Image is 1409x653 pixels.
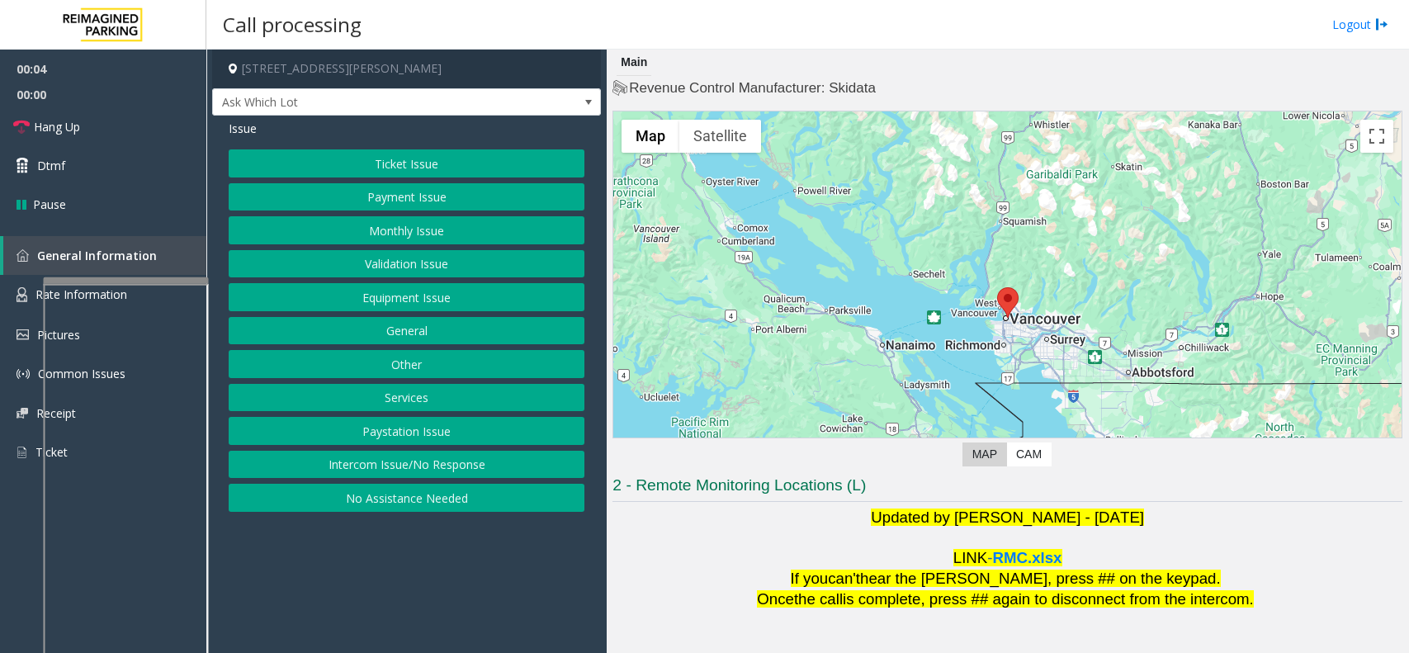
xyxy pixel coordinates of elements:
button: Intercom Issue/No Response [229,451,584,479]
a: General Information [3,236,206,275]
span: General Information [37,248,157,263]
img: 'icon' [17,287,27,302]
img: 'icon' [17,329,29,340]
span: Pause [33,196,66,213]
span: Dtmf [37,157,65,174]
label: Map [962,442,1007,466]
div: Main [617,50,651,76]
span: LINK [953,549,987,566]
button: Monthly Issue [229,216,584,244]
span: is complete, press ## again to disconnect from the intercom. [843,590,1254,608]
span: Pictures [37,327,80,343]
a: Logout [1332,16,1388,33]
h4: [STREET_ADDRESS][PERSON_NAME] [212,50,601,88]
span: hear the [PERSON_NAME], press ## on the keypad. [860,570,1221,587]
button: Show street map [622,120,679,153]
h4: Revenue Control Manufacturer: Skidata [612,78,1402,98]
h3: Call processing [215,4,370,45]
span: Issue [229,120,257,137]
button: Show satellite imagery [679,120,761,153]
button: Toggle fullscreen view [1360,120,1393,153]
span: the call [794,590,843,608]
img: logout [1375,16,1388,33]
button: Other [229,350,584,378]
h3: 2 - Remote Monitoring Locations (L) [612,475,1402,502]
span: Receipt [36,405,76,421]
img: 'icon' [17,445,27,460]
button: Ticket Issue [229,149,584,177]
span: Ticket [35,444,68,460]
img: 'icon' [17,367,30,381]
span: - [987,549,992,566]
button: Equipment Issue [229,283,584,311]
span: If you [791,570,829,587]
div: 601 West Cordova Street, Vancouver, BC [997,287,1019,318]
button: Paystation Issue [229,417,584,445]
img: 'icon' [17,408,28,419]
a: RMC.xlsx [993,552,1062,565]
span: can't [828,570,860,587]
button: No Assistance Needed [229,484,584,512]
span: Common Issues [38,366,125,381]
label: CAM [1006,442,1052,466]
img: 'icon' [17,249,29,262]
span: RMC.xlsx [993,549,1062,566]
span: Once [757,590,794,608]
button: Validation Issue [229,250,584,278]
span: Hang Up [34,118,80,135]
button: Services [229,384,584,412]
button: General [229,317,584,345]
span: Ask Which Lot [213,89,522,116]
span: Updated by [PERSON_NAME] - [DATE] [871,509,1144,526]
span: Rate Information [35,286,127,302]
button: Payment Issue [229,183,584,211]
